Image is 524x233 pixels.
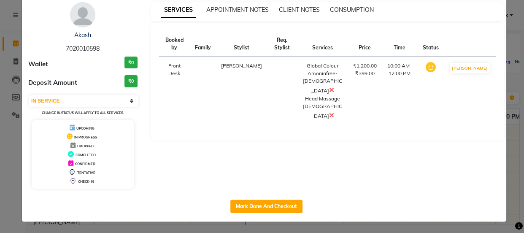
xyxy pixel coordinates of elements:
[353,62,377,70] div: ₹1,200.00
[159,57,190,126] td: Front Desk
[161,3,196,18] span: SERVICES
[216,31,267,57] th: Stylist
[279,6,320,14] span: CLIENT NOTES
[76,126,95,130] span: UPCOMING
[66,45,100,52] span: 7020010598
[418,31,444,57] th: Status
[206,6,269,14] span: APPOINTMENT NOTES
[382,57,418,126] td: 10:00 AM-12:00 PM
[353,70,377,77] div: ₹399.00
[230,200,303,213] button: Mark Done And Checkout
[303,62,343,95] div: Global Colour Amoniafree-[DEMOGRAPHIC_DATA]
[124,57,138,69] h3: ₹0
[77,144,94,148] span: DROPPED
[76,153,96,157] span: COMPLETED
[221,62,262,69] span: [PERSON_NAME]
[267,31,297,57] th: Req. Stylist
[74,135,97,139] span: IN PROGRESS
[303,95,343,120] div: Head Massage [DEMOGRAPHIC_DATA]
[124,75,138,87] h3: ₹0
[78,179,94,184] span: CHECK-IN
[77,171,95,175] span: TENTATIVE
[42,111,124,115] small: Change in status will apply to all services.
[450,63,490,73] button: [PERSON_NAME]
[330,6,374,14] span: CONSUMPTION
[74,31,91,39] a: Akash
[28,78,77,88] span: Deposit Amount
[267,57,297,126] td: -
[70,2,95,27] img: avatar
[190,31,216,57] th: Family
[28,60,48,69] span: Wallet
[382,31,418,57] th: Time
[75,162,95,166] span: CONFIRMED
[190,57,216,126] td: -
[159,31,190,57] th: Booked by
[297,31,348,57] th: Services
[348,31,382,57] th: Price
